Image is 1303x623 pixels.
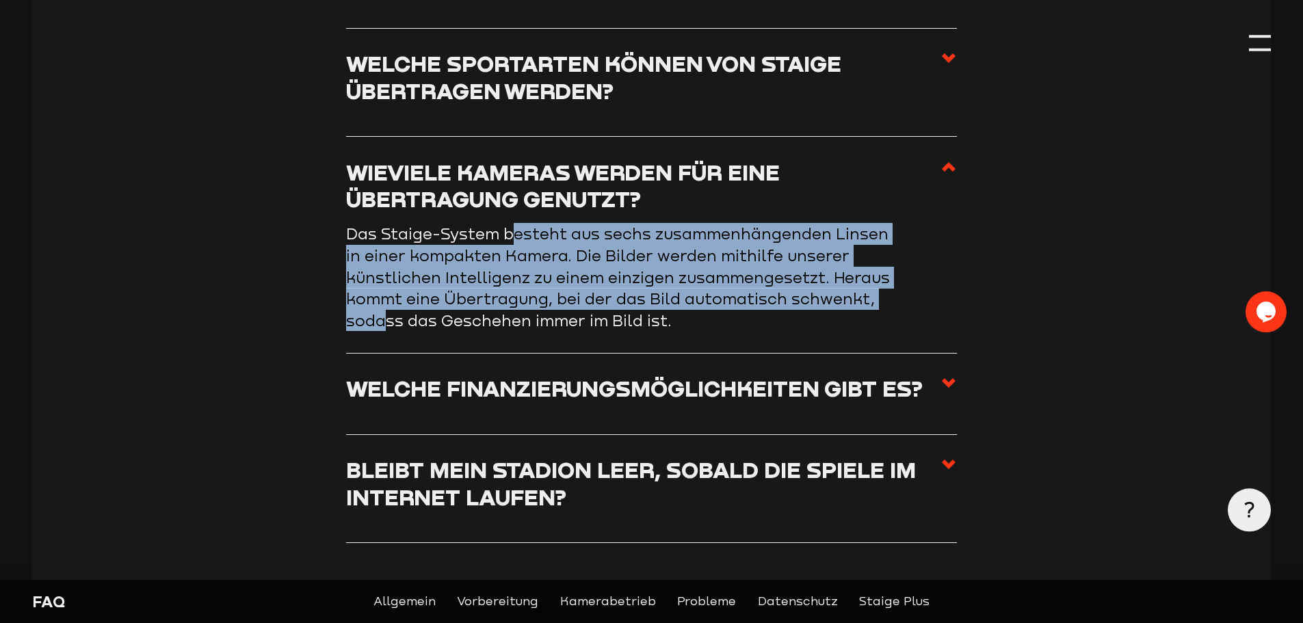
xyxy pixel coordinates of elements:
[758,592,838,611] a: Datenschutz
[32,591,330,613] div: FAQ
[346,375,923,401] h3: Welche Finanzierungsmöglichkeiten gibt es?
[560,592,656,611] a: Kamerabetrieb
[346,50,940,104] h3: Welche Sportarten können von Staige übertragen werden?
[346,224,890,329] span: Das Staige-System besteht aus sechs zusammenhängenden Linsen in einer kompakten Kamera. Die Bilde...
[346,456,940,510] h3: Bleibt mein Stadion leer, sobald die Spiele im Internet laufen?
[677,592,736,611] a: Probleme
[457,592,538,611] a: Vorbereitung
[859,592,930,611] a: Staige Plus
[346,159,940,213] h3: Wieviele Kameras werden für eine Übertragung genutzt?
[1246,291,1289,332] iframe: chat widget
[373,592,436,611] a: Allgemein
